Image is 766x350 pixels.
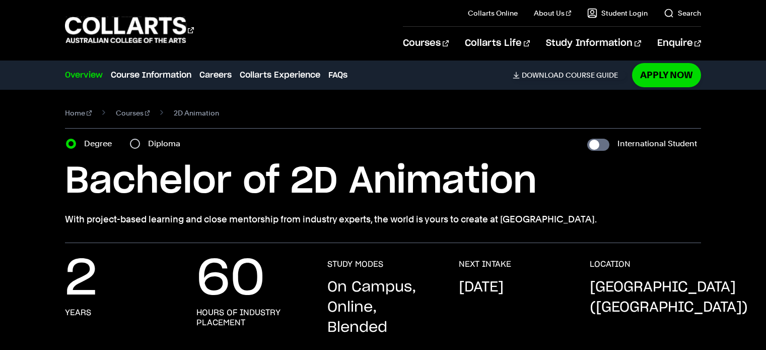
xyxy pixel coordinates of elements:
a: Home [65,106,92,120]
p: With project-based learning and close mentorship from industry experts, the world is yours to cre... [65,212,701,226]
span: Download [522,71,564,80]
p: [GEOGRAPHIC_DATA] ([GEOGRAPHIC_DATA]) [590,277,748,318]
a: FAQs [328,69,347,81]
label: Diploma [148,137,186,151]
label: International Student [617,137,697,151]
a: Overview [65,69,103,81]
h1: Bachelor of 2D Animation [65,159,701,204]
a: Search [664,8,701,18]
h3: NEXT INTAKE [459,259,511,269]
a: Study Information [546,27,641,60]
a: Careers [199,69,232,81]
h3: Years [65,308,91,318]
a: Collarts Life [465,27,530,60]
a: Collarts Experience [240,69,320,81]
a: Courses [403,27,449,60]
p: On Campus, Online, Blended [327,277,438,338]
div: Go to homepage [65,16,194,44]
a: DownloadCourse Guide [513,71,626,80]
p: 60 [196,259,265,300]
a: Collarts Online [468,8,518,18]
h3: Hours of industry placement [196,308,307,328]
h3: LOCATION [590,259,631,269]
h3: STUDY MODES [327,259,383,269]
a: Enquire [657,27,701,60]
label: Degree [84,137,118,151]
a: Courses [116,106,150,120]
a: Apply Now [632,63,701,87]
span: 2D Animation [174,106,219,120]
a: About Us [534,8,571,18]
a: Student Login [587,8,648,18]
p: [DATE] [459,277,504,298]
a: Course Information [111,69,191,81]
p: 2 [65,259,97,300]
